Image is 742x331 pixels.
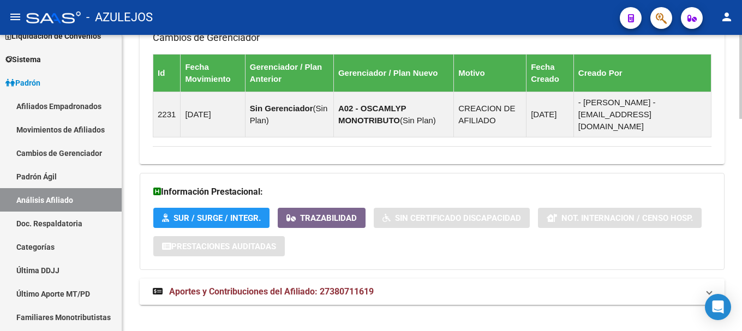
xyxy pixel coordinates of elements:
mat-icon: menu [9,10,22,23]
span: Prestaciones Auditadas [171,242,276,251]
span: Sistema [5,53,41,65]
td: ( ) [333,92,453,137]
h3: Información Prestacional: [153,184,711,200]
span: Sin Plan [403,116,433,125]
td: [DATE] [181,92,245,137]
span: Not. Internacion / Censo Hosp. [561,213,693,223]
th: Gerenciador / Plan Anterior [245,54,333,92]
strong: Sin Gerenciador [250,104,313,113]
th: Fecha Movimiento [181,54,245,92]
strong: A02 - OSCAMLYP MONOTRIBUTO [338,104,406,125]
button: SUR / SURGE / INTEGR. [153,208,270,228]
span: SUR / SURGE / INTEGR. [173,213,261,223]
th: Id [153,54,181,92]
mat-icon: person [720,10,733,23]
td: ( ) [245,92,333,137]
span: Aportes y Contribuciones del Afiliado: 27380711619 [169,286,374,297]
span: Trazabilidad [300,213,357,223]
button: Trazabilidad [278,208,366,228]
span: Sin Certificado Discapacidad [395,213,521,223]
th: Gerenciador / Plan Nuevo [333,54,453,92]
span: Liquidación de Convenios [5,30,101,42]
button: Not. Internacion / Censo Hosp. [538,208,702,228]
mat-expansion-panel-header: Aportes y Contribuciones del Afiliado: 27380711619 [140,279,725,305]
th: Motivo [454,54,526,92]
td: CREACION DE AFILIADO [454,92,526,137]
th: Creado Por [573,54,711,92]
span: Sin Plan [250,104,328,125]
span: Padrón [5,77,40,89]
span: - AZULEJOS [86,5,153,29]
button: Sin Certificado Discapacidad [374,208,530,228]
button: Prestaciones Auditadas [153,236,285,256]
h3: Cambios de Gerenciador [153,30,711,45]
td: - [PERSON_NAME] - [EMAIL_ADDRESS][DOMAIN_NAME] [573,92,711,137]
div: Open Intercom Messenger [705,294,731,320]
td: [DATE] [526,92,574,137]
td: 2231 [153,92,181,137]
th: Fecha Creado [526,54,574,92]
